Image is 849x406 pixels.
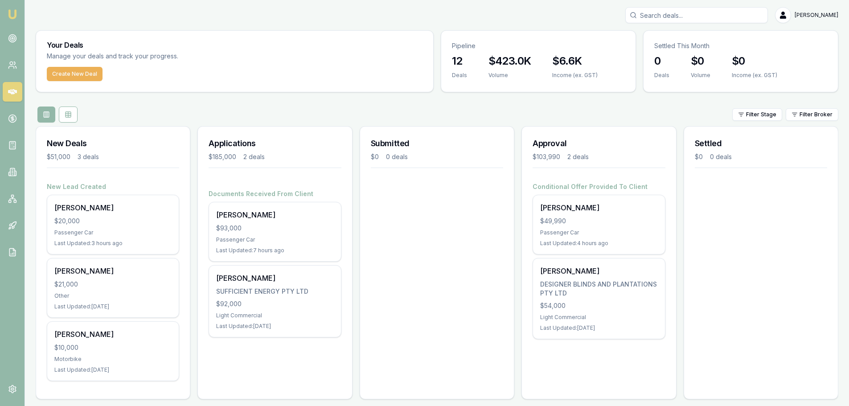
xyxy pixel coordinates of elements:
div: Income (ex. GST) [552,72,598,79]
div: 3 deals [78,152,99,161]
h3: 12 [452,54,467,68]
h3: $423.0K [488,54,531,68]
span: [PERSON_NAME] [795,12,838,19]
div: $49,990 [540,217,657,226]
p: Pipeline [452,41,625,50]
h4: New Lead Created [47,182,179,191]
div: Passenger Car [540,229,657,236]
div: Volume [691,72,710,79]
div: 2 deals [243,152,265,161]
div: $20,000 [54,217,172,226]
h3: Submitted [371,137,503,150]
span: Filter Broker [800,111,833,118]
div: $54,000 [540,301,657,310]
h3: New Deals [47,137,179,150]
div: Light Commercial [216,312,333,319]
h3: Settled [695,137,827,150]
div: Last Updated: [DATE] [216,323,333,330]
div: Last Updated: 7 hours ago [216,247,333,254]
button: Create New Deal [47,67,103,81]
div: 0 deals [710,152,732,161]
div: $10,000 [54,343,172,352]
h3: Applications [209,137,341,150]
div: $0 [371,152,379,161]
div: Income (ex. GST) [732,72,777,79]
div: [PERSON_NAME] [540,202,657,213]
div: 2 deals [567,152,589,161]
span: Filter Stage [746,111,776,118]
button: Filter Broker [786,108,838,121]
div: Deals [654,72,669,79]
div: Other [54,292,172,299]
h3: $0 [732,54,777,68]
div: $0 [695,152,703,161]
div: $92,000 [216,299,333,308]
input: Search deals [625,7,768,23]
div: [PERSON_NAME] [54,329,172,340]
div: $185,000 [209,152,236,161]
div: Last Updated: 4 hours ago [540,240,657,247]
button: Filter Stage [732,108,782,121]
div: 0 deals [386,152,408,161]
h3: 0 [654,54,669,68]
div: [PERSON_NAME] [216,273,333,283]
div: Motorbike [54,356,172,363]
div: Passenger Car [54,229,172,236]
div: Passenger Car [216,236,333,243]
div: [PERSON_NAME] [54,266,172,276]
h4: Documents Received From Client [209,189,341,198]
h3: $0 [691,54,710,68]
h3: Approval [533,137,665,150]
div: Deals [452,72,467,79]
p: Settled This Month [654,41,827,50]
div: Last Updated: 3 hours ago [54,240,172,247]
div: Last Updated: [DATE] [54,366,172,373]
div: Last Updated: [DATE] [540,324,657,332]
h3: Your Deals [47,41,422,49]
div: Last Updated: [DATE] [54,303,172,310]
div: $93,000 [216,224,333,233]
div: Volume [488,72,531,79]
div: [PERSON_NAME] [540,266,657,276]
div: $103,990 [533,152,560,161]
div: Light Commercial [540,314,657,321]
p: Manage your deals and track your progress. [47,51,275,62]
div: $21,000 [54,280,172,289]
h3: $6.6K [552,54,598,68]
div: DESIGNER BLINDS AND PLANTATIONS PTY LTD [540,280,657,298]
div: $51,000 [47,152,70,161]
img: emu-icon-u.png [7,9,18,20]
div: [PERSON_NAME] [216,209,333,220]
div: SUFFICIENT ENERGY PTY LTD [216,287,333,296]
h4: Conditional Offer Provided To Client [533,182,665,191]
div: [PERSON_NAME] [54,202,172,213]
